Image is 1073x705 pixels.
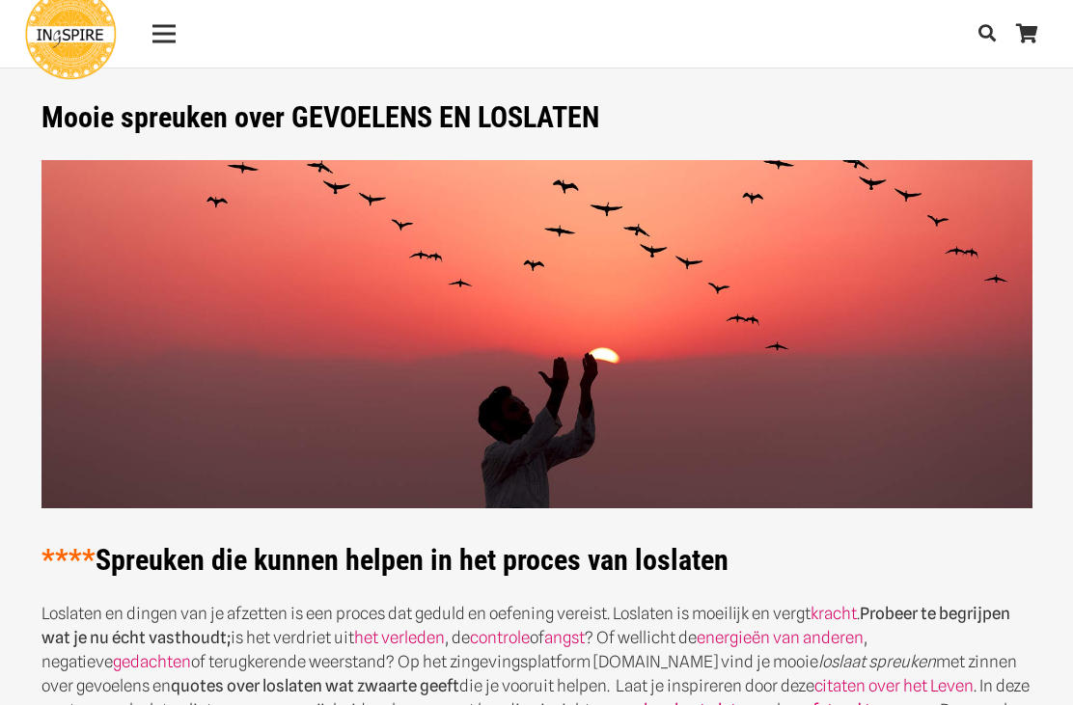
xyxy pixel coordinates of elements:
[544,628,585,647] a: angst
[818,652,936,671] em: loslaat spreuken
[814,676,974,695] a: citaten over het Leven
[811,604,857,623] a: kracht
[470,628,530,647] a: controle
[171,676,459,695] strong: quotes over loslaten wat zwaarte geeft
[113,652,191,671] a: gedachten
[968,11,1006,57] a: Zoeken
[139,10,188,58] a: Menu
[41,160,1032,508] img: Loslaten quotes - spreuken over leren loslaten en, accepteren, gedachten loslaten en controle ler...
[354,628,445,647] a: het verleden
[41,100,1032,135] h1: Mooie spreuken over GEVOELENS EN LOSLATEN
[41,543,729,577] strong: Spreuken die kunnen helpen in het proces van loslaten
[697,628,864,647] a: energieën van anderen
